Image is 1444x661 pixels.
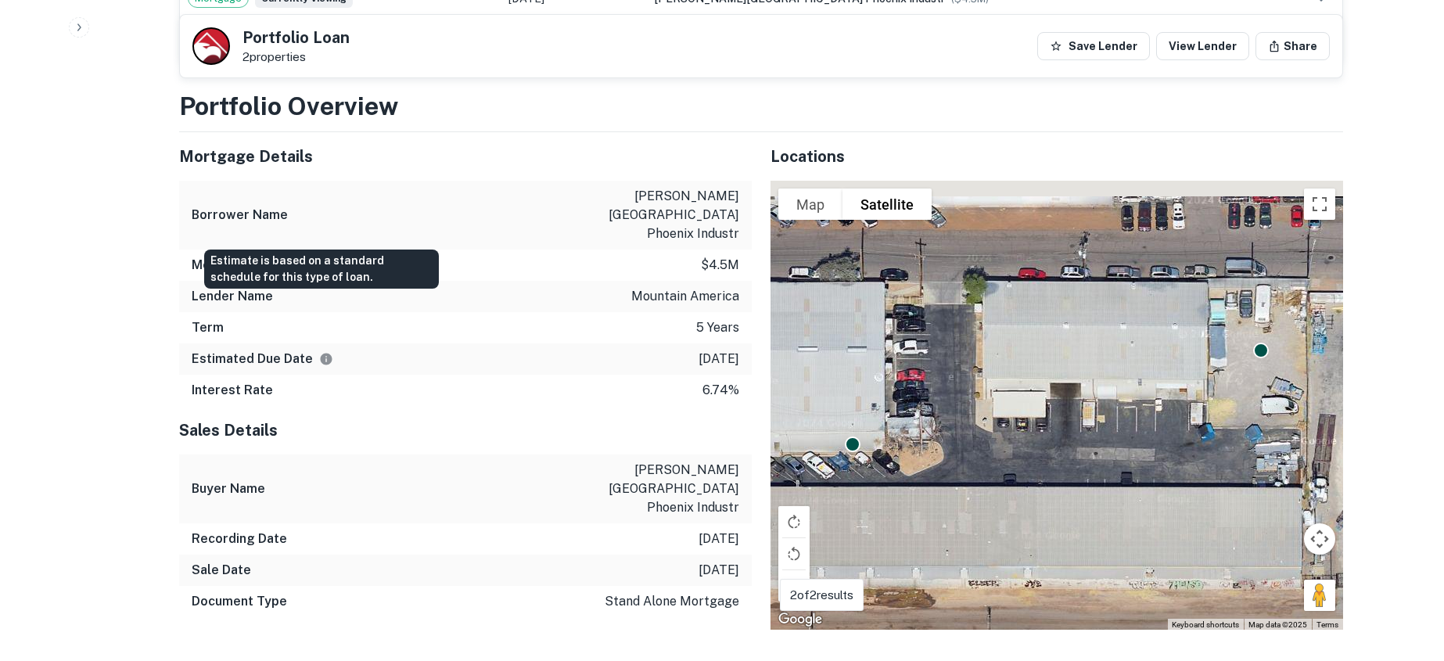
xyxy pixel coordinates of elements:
button: Map camera controls [1304,523,1335,555]
button: Rotate map counterclockwise [778,538,810,569]
iframe: Chat Widget [1366,536,1444,611]
h6: Recording Date [192,530,287,548]
img: Google [774,609,826,630]
button: Rotate map clockwise [778,506,810,537]
h6: Sale Date [192,561,251,580]
button: Show satellite imagery [842,189,932,220]
h6: Buyer Name [192,480,265,498]
p: [DATE] [699,530,739,548]
button: Toggle fullscreen view [1304,189,1335,220]
h6: Term [192,318,224,337]
p: $4.5m [701,256,739,275]
h5: Sales Details [179,419,752,442]
p: 5 years [696,318,739,337]
p: [DATE] [699,350,739,368]
p: mountain america [631,287,739,306]
svg: Estimate is based on a standard schedule for this type of loan. [319,352,333,366]
h3: Portfolio Overview [179,88,1343,125]
h6: Mortgage Amount [192,256,304,275]
a: View Lender [1156,32,1249,60]
button: Save Lender [1037,32,1150,60]
p: [DATE] [699,561,739,580]
p: [PERSON_NAME][GEOGRAPHIC_DATA] phoenix industr [598,461,739,517]
p: 2 properties [242,50,350,64]
h6: Borrower Name [192,206,288,225]
button: Tilt map [778,570,810,602]
h5: Mortgage Details [179,145,752,168]
h6: Interest Rate [192,381,273,400]
button: Drag Pegman onto the map to open Street View [1304,580,1335,611]
a: Terms (opens in new tab) [1316,620,1338,629]
button: Keyboard shortcuts [1172,620,1239,630]
p: 2 of 2 results [790,586,853,605]
p: stand alone mortgage [605,592,739,611]
button: Show street map [778,189,842,220]
div: Estimate is based on a standard schedule for this type of loan. [204,250,439,289]
h5: Portfolio Loan [242,30,350,45]
h6: Document Type [192,592,287,611]
h5: Locations [770,145,1343,168]
p: 6.74% [702,381,739,400]
p: [PERSON_NAME][GEOGRAPHIC_DATA] phoenix industr [598,187,739,243]
h6: Lender Name [192,287,273,306]
h6: Estimated Due Date [192,350,333,368]
button: Share [1255,32,1330,60]
span: Map data ©2025 [1248,620,1307,629]
a: Open this area in Google Maps (opens a new window) [774,609,826,630]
